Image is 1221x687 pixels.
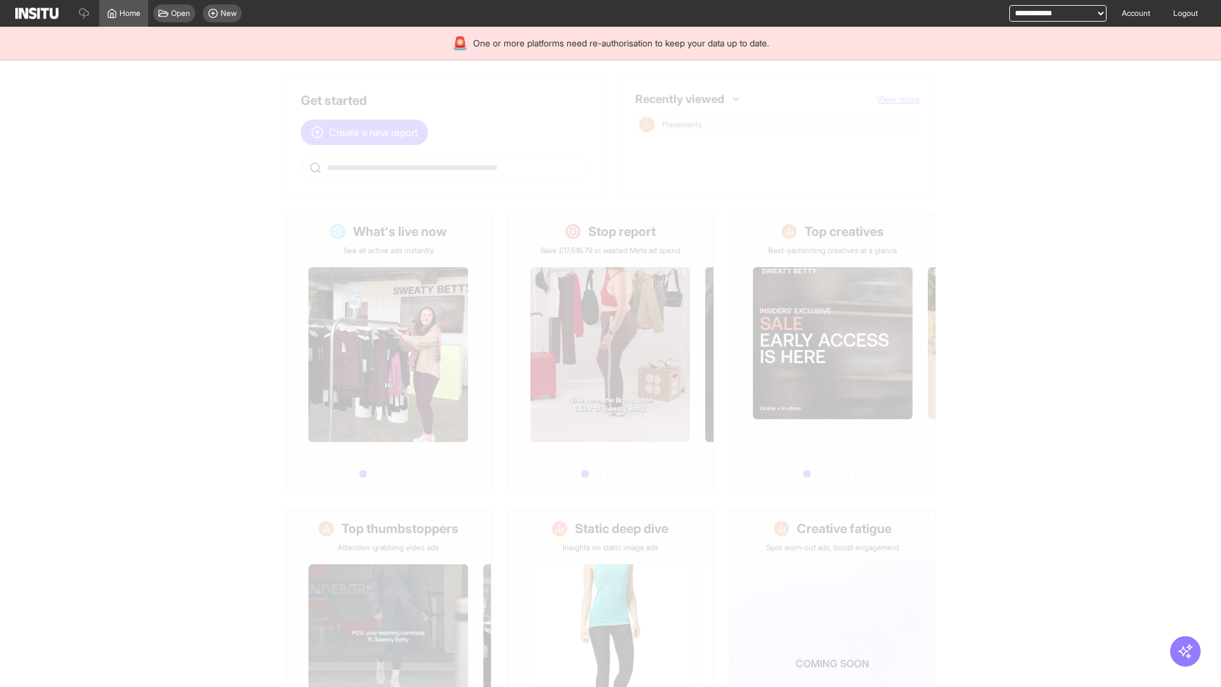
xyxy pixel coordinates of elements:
img: Logo [15,8,59,19]
span: New [221,8,237,18]
span: One or more platforms need re-authorisation to keep your data up to date. [473,37,769,50]
span: Home [120,8,141,18]
div: 🚨 [452,34,468,52]
span: Open [171,8,190,18]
